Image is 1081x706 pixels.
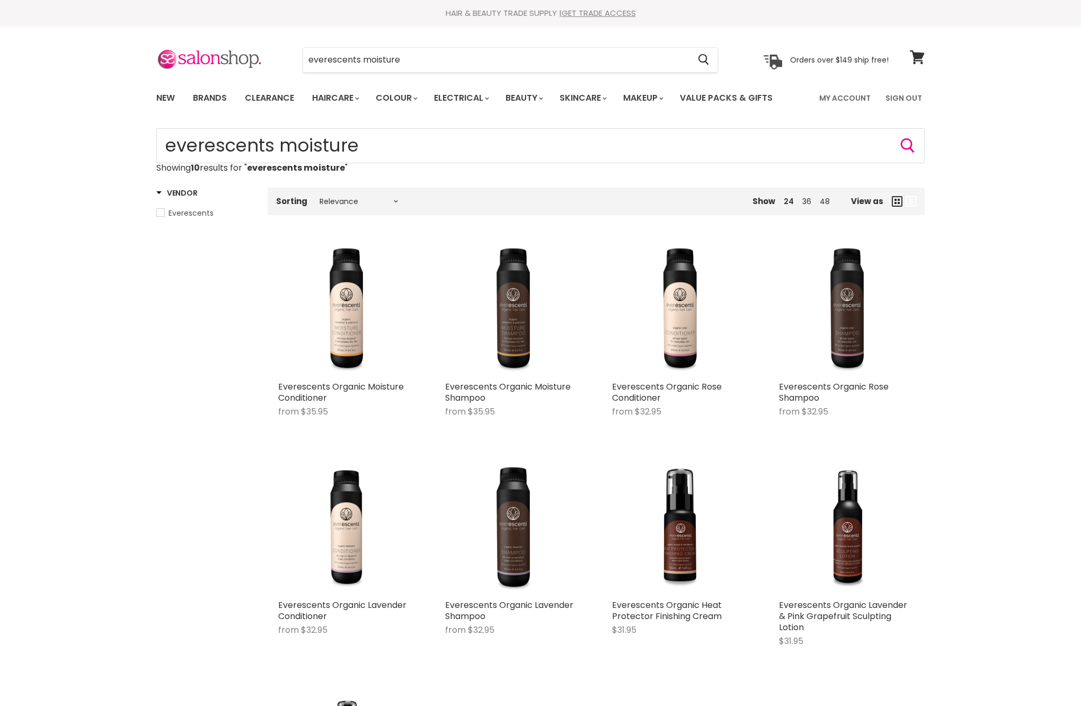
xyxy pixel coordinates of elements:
span: $32.95 [468,624,494,636]
a: Haircare [304,87,366,109]
a: Everescents Organic Rose Shampoo [779,381,889,404]
span: from [278,405,299,418]
input: Search [303,48,689,72]
span: $35.95 [468,405,495,418]
a: Colour [368,87,424,109]
span: $32.95 [635,405,661,418]
strong: everescents moisture [247,162,345,174]
img: Everescents Organic Moisture Shampoo [445,241,580,376]
span: $32.95 [301,624,327,636]
img: Everescents Organic Lavender & Pink Grapefruit Sculpting Lotion [779,459,914,594]
a: Sign Out [879,87,928,109]
button: Search [899,137,916,154]
span: $31.95 [779,635,803,647]
span: from [445,405,466,418]
img: Everescents Organic Lavender Conditioner [281,459,410,594]
a: Everescents Organic Rose Conditioner [612,381,722,404]
a: Everescents Organic Moisture Shampoo [445,381,571,404]
button: Search [689,48,717,72]
img: Everescents Organic Rose Conditioner [612,241,747,376]
nav: Main [143,83,938,113]
ul: Main menu [148,83,797,113]
img: Everescents Organic Lavender Shampoo [445,459,580,594]
a: My Account [813,87,877,109]
label: Sorting [276,197,307,206]
a: Everescents [156,207,254,219]
a: Everescents Organic Lavender Conditioner [278,459,413,594]
span: from [612,405,633,418]
span: View as [851,197,883,206]
a: Brands [185,87,235,109]
a: Electrical [426,87,495,109]
a: 36 [802,196,811,207]
img: Everescents Organic Heat Protector Finishing Cream [612,459,747,594]
form: Product [303,47,718,73]
a: Everescents Organic Lavender Conditioner [278,599,406,622]
p: Orders over $149 ship free! [790,55,889,64]
span: Everescents [169,208,214,218]
form: Product [156,128,925,163]
a: Makeup [615,87,670,109]
input: Search [156,128,925,163]
div: HAIR & BEAUTY TRADE SUPPLY | [143,8,938,19]
img: Everescents Organic Moisture Conditioner [278,241,413,376]
span: from [278,624,299,636]
span: from [445,624,466,636]
a: Beauty [498,87,550,109]
a: 48 [820,196,830,207]
span: $35.95 [301,405,328,418]
a: Everescents Organic Moisture Conditioner [278,381,404,404]
a: Value Packs & Gifts [672,87,781,109]
h3: Vendor [156,188,197,198]
a: Clearance [237,87,302,109]
a: Everescents Organic Lavender & Pink Grapefruit Sculpting Lotion [779,599,907,633]
a: Skincare [552,87,613,109]
strong: 10 [191,162,200,174]
span: $32.95 [802,405,828,418]
a: New [148,87,183,109]
a: 24 [784,196,794,207]
span: Show [752,196,775,207]
a: Everescents Organic Heat Protector Finishing Cream [612,599,722,622]
img: Everescents Organic Rose Shampoo [779,241,914,376]
p: Showing results for " " [156,163,925,173]
span: $31.95 [612,624,636,636]
a: GET TRADE ACCESS [562,7,636,19]
span: from [779,405,800,418]
a: Everescents Organic Lavender Shampoo [445,599,573,622]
